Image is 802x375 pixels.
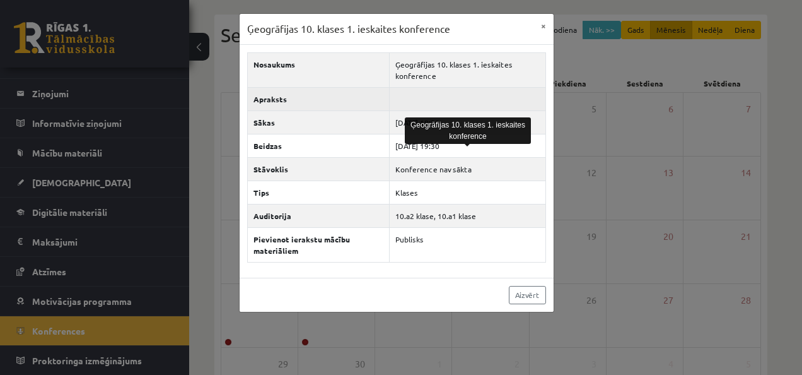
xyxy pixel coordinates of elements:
th: Pievienot ierakstu mācību materiāliem [247,227,389,262]
th: Beidzas [247,134,389,157]
th: Tips [247,181,389,204]
td: [DATE] 18:30 [389,110,545,134]
td: Ģeogrāfijas 10. klases 1. ieskaites konference [389,52,545,87]
th: Nosaukums [247,52,389,87]
th: Sākas [247,110,389,134]
th: Auditorija [247,204,389,227]
button: × [533,14,554,38]
td: 10.a2 klase, 10.a1 klase [389,204,545,227]
div: Ģeogrāfijas 10. klases 1. ieskaites konference [405,117,531,144]
h3: Ģeogrāfijas 10. klases 1. ieskaites konference [247,21,450,37]
td: [DATE] 19:30 [389,134,545,157]
td: Klases [389,181,545,204]
th: Stāvoklis [247,157,389,181]
a: Aizvērt [509,286,546,304]
td: Konference nav sākta [389,157,545,181]
td: Publisks [389,227,545,262]
th: Apraksts [247,87,389,110]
